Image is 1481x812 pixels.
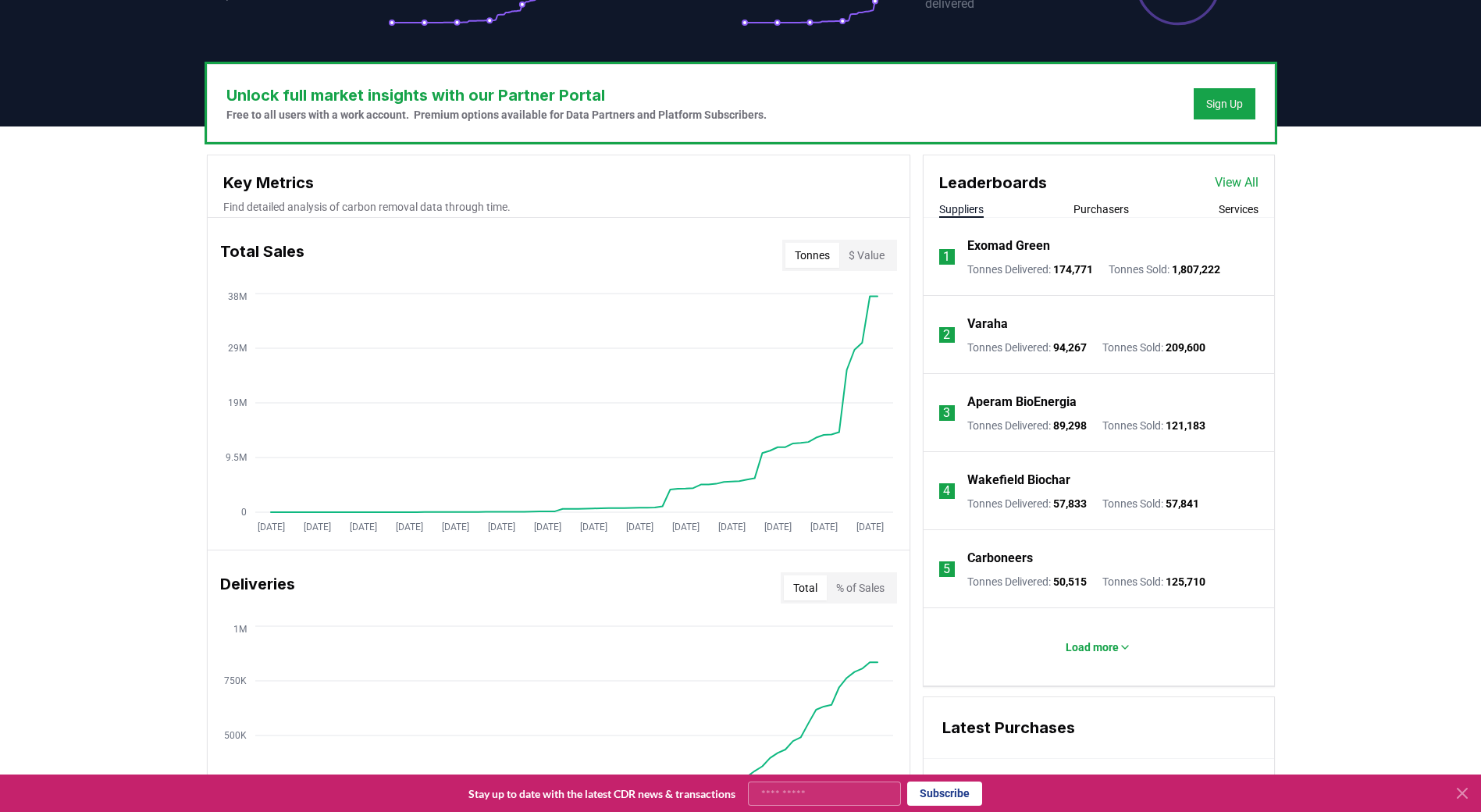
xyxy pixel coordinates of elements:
[967,549,1033,568] a: Carboneers
[241,507,247,518] tspan: 0
[1102,340,1205,355] p: Tonnes Sold :
[1053,263,1093,276] span: 174,771
[839,243,894,268] button: $ Value
[967,340,1087,355] p: Tonnes Delivered :
[967,262,1093,277] p: Tonnes Delivered :
[810,522,837,532] tspan: [DATE]
[1166,575,1205,588] span: 125,710
[224,675,247,686] tspan: 750K
[223,199,894,215] p: Find detailed analysis of carbon removal data through time.
[533,522,561,532] tspan: [DATE]
[1206,96,1243,112] a: Sign Up
[1102,418,1205,433] p: Tonnes Sold :
[827,575,894,600] button: % of Sales
[967,315,1008,333] a: Varaha
[784,575,827,600] button: Total
[1215,173,1258,192] a: View All
[967,393,1077,411] a: Aperam BioEnergia
[967,237,1050,255] a: Exomad Green
[228,343,247,354] tspan: 29M
[1166,341,1205,354] span: 209,600
[764,522,791,532] tspan: [DATE]
[1053,341,1087,354] span: 94,267
[228,291,247,302] tspan: 38M
[717,522,745,532] tspan: [DATE]
[939,201,984,217] button: Suppliers
[785,243,839,268] button: Tonnes
[1053,632,1144,663] button: Load more
[226,452,247,463] tspan: 9.5M
[671,522,699,532] tspan: [DATE]
[1102,496,1199,511] p: Tonnes Sold :
[233,624,247,635] tspan: 1M
[228,397,247,408] tspan: 19M
[1219,201,1258,217] button: Services
[487,522,514,532] tspan: [DATE]
[1066,639,1119,655] p: Load more
[224,730,247,741] tspan: 500K
[1172,263,1220,276] span: 1,807,222
[1073,201,1129,217] button: Purchasers
[967,418,1087,433] p: Tonnes Delivered :
[349,522,376,532] tspan: [DATE]
[967,471,1070,490] a: Wakefield Biochar
[1166,419,1205,432] span: 121,183
[1194,88,1255,119] button: Sign Up
[856,522,883,532] tspan: [DATE]
[303,522,330,532] tspan: [DATE]
[1053,575,1087,588] span: 50,515
[943,560,950,579] p: 5
[1053,419,1087,432] span: 89,298
[967,574,1087,589] p: Tonnes Delivered :
[441,522,468,532] tspan: [DATE]
[395,522,422,532] tspan: [DATE]
[943,482,950,500] p: 4
[220,240,304,271] h3: Total Sales
[942,716,1255,739] h3: Latest Purchases
[579,522,607,532] tspan: [DATE]
[1109,262,1220,277] p: Tonnes Sold :
[967,496,1087,511] p: Tonnes Delivered :
[1166,497,1199,510] span: 57,841
[220,572,295,604] h3: Deliveries
[1053,497,1087,510] span: 57,833
[943,248,950,266] p: 1
[257,522,284,532] tspan: [DATE]
[942,771,1110,790] a: [PERSON_NAME] Climate, PBC
[942,771,1255,809] span: purchased 500 tonnes from
[943,326,950,344] p: 2
[1102,574,1205,589] p: Tonnes Sold :
[625,522,653,532] tspan: [DATE]
[226,84,767,107] h3: Unlock full market insights with our Partner Portal
[223,171,894,194] h3: Key Metrics
[226,107,767,123] p: Free to all users with a work account. Premium options available for Data Partners and Platform S...
[939,171,1047,194] h3: Leaderboards
[943,404,950,422] p: 3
